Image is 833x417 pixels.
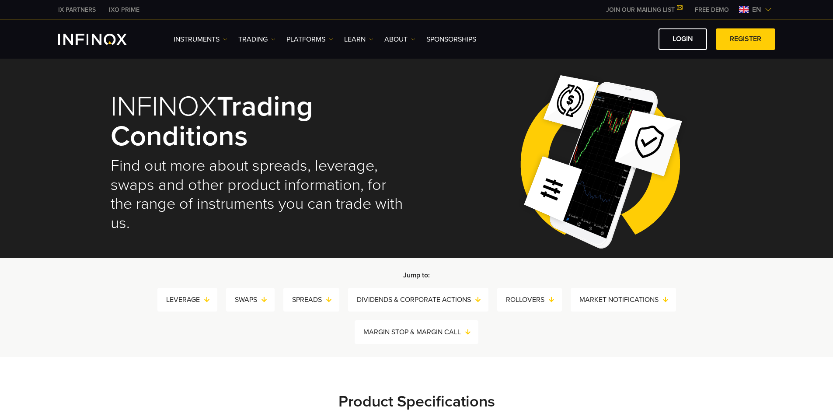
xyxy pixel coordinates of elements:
[403,271,430,280] strong: Jump to:
[52,5,102,14] a: INFINOX
[688,5,735,14] a: INFINOX MENU
[716,28,775,50] a: REGISTER
[111,89,313,154] strong: Trading conditions
[506,294,562,306] a: ROLLOVERS
[338,392,495,411] strong: Product Specifications
[344,34,373,45] a: Learn
[363,326,478,338] a: MARGIN STOP & MARGIN CALL
[426,34,476,45] a: SPONSORSHIPS
[166,294,217,306] a: LEVERAGE
[292,294,339,306] a: SPREADS
[749,4,765,15] span: en
[235,294,275,306] a: SWAPS
[286,34,333,45] a: PLATFORMS
[102,5,146,14] a: INFINOX
[58,34,147,45] a: INFINOX Logo
[384,34,415,45] a: ABOUT
[238,34,275,45] a: TRADING
[174,34,227,45] a: Instruments
[659,28,707,50] a: LOGIN
[357,294,488,306] a: DIVIDENDS & CORPORATE ACTIONS
[111,156,404,233] h2: Find out more about spreads, leverage, swaps and other product information, for the range of inst...
[579,294,676,306] a: MARKET NOTIFICATIONS
[599,6,688,14] a: JOIN OUR MAILING LIST
[111,92,404,152] h1: INFINOX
